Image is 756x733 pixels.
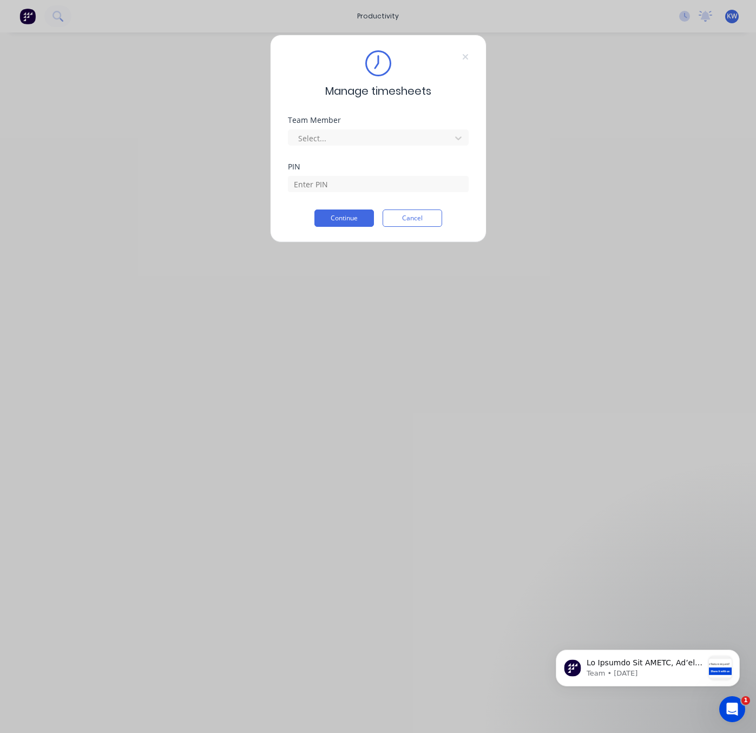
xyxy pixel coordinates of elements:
[383,210,442,227] button: Cancel
[540,628,756,704] iframe: Intercom notifications message
[719,696,745,722] iframe: Intercom live chat
[288,163,469,171] div: PIN
[314,210,374,227] button: Continue
[288,116,469,124] div: Team Member
[741,696,750,705] span: 1
[288,176,469,192] input: Enter PIN
[325,83,431,99] span: Manage timesheets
